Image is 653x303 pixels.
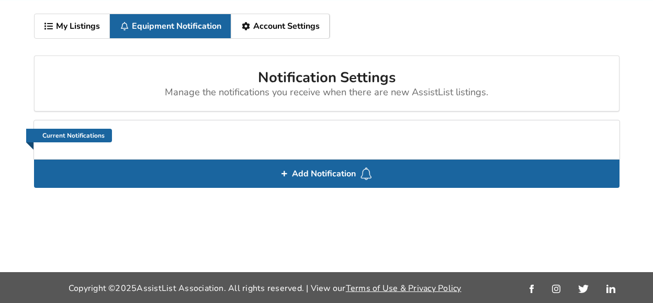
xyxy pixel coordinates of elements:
a: Terms of Use & Privacy Policy [346,283,461,294]
a: Current Notifications [26,129,112,142]
div: Manage the notifications you receive when there are new AssistList listings. [43,87,611,98]
h2: Notification Settings [43,69,611,98]
img: linkedin_link [606,285,615,293]
a: Account Settings [231,14,330,38]
span: Add Notification [288,165,360,182]
a: My Listings [35,14,110,38]
img: facebook_link [530,285,534,293]
img: twitter_link [578,285,588,293]
a: Equipment Notification [110,14,231,38]
div: Add Notification [34,160,620,188]
img: instagram_link [552,285,560,293]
